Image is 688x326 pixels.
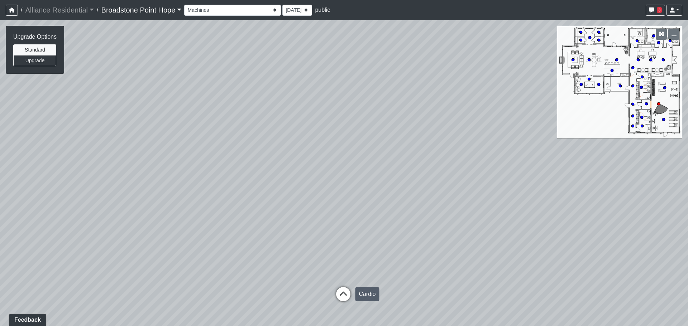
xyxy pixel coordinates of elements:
[355,287,379,301] div: Cardio
[94,3,101,17] span: /
[18,3,25,17] span: /
[13,33,57,40] h6: Upgrade Options
[657,7,662,13] span: 3
[646,5,665,16] button: 3
[25,3,94,17] a: Alliance Residential
[13,55,56,66] button: Upgrade
[101,3,182,17] a: Broadstone Point Hope
[13,44,56,55] button: Standard
[5,312,48,326] iframe: Ybug feedback widget
[315,7,330,13] span: public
